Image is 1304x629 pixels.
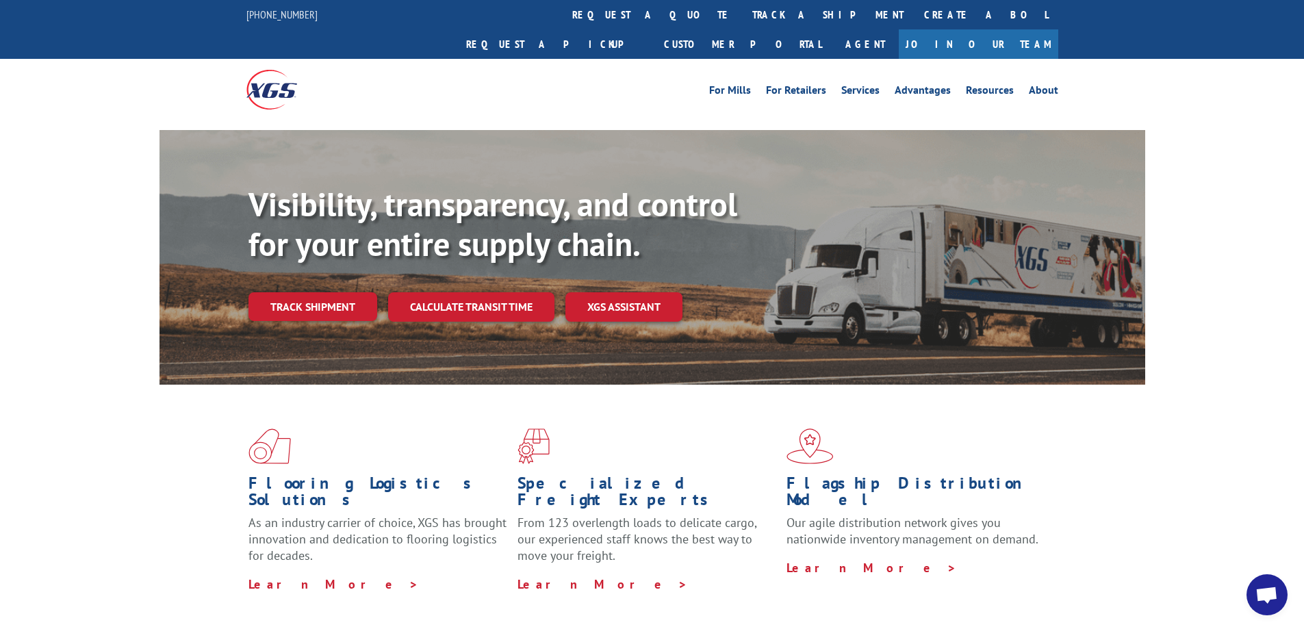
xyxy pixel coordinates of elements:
a: Resources [966,85,1014,100]
span: Our agile distribution network gives you nationwide inventory management on demand. [787,515,1038,547]
a: Calculate transit time [388,292,554,322]
div: Open chat [1247,574,1288,615]
img: xgs-icon-total-supply-chain-intelligence-red [248,428,291,464]
img: xgs-icon-focused-on-flooring-red [517,428,550,464]
p: From 123 overlength loads to delicate cargo, our experienced staff knows the best way to move you... [517,515,776,576]
a: [PHONE_NUMBER] [246,8,318,21]
a: For Mills [709,85,751,100]
a: Track shipment [248,292,377,321]
a: Join Our Team [899,29,1058,59]
a: Learn More > [787,560,957,576]
a: For Retailers [766,85,826,100]
b: Visibility, transparency, and control for your entire supply chain. [248,183,737,265]
a: Learn More > [517,576,688,592]
a: Customer Portal [654,29,832,59]
h1: Flagship Distribution Model [787,475,1045,515]
h1: Specialized Freight Experts [517,475,776,515]
a: Agent [832,29,899,59]
a: XGS ASSISTANT [565,292,682,322]
a: About [1029,85,1058,100]
a: Request a pickup [456,29,654,59]
span: As an industry carrier of choice, XGS has brought innovation and dedication to flooring logistics... [248,515,507,563]
img: xgs-icon-flagship-distribution-model-red [787,428,834,464]
a: Advantages [895,85,951,100]
h1: Flooring Logistics Solutions [248,475,507,515]
a: Learn More > [248,576,419,592]
a: Services [841,85,880,100]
